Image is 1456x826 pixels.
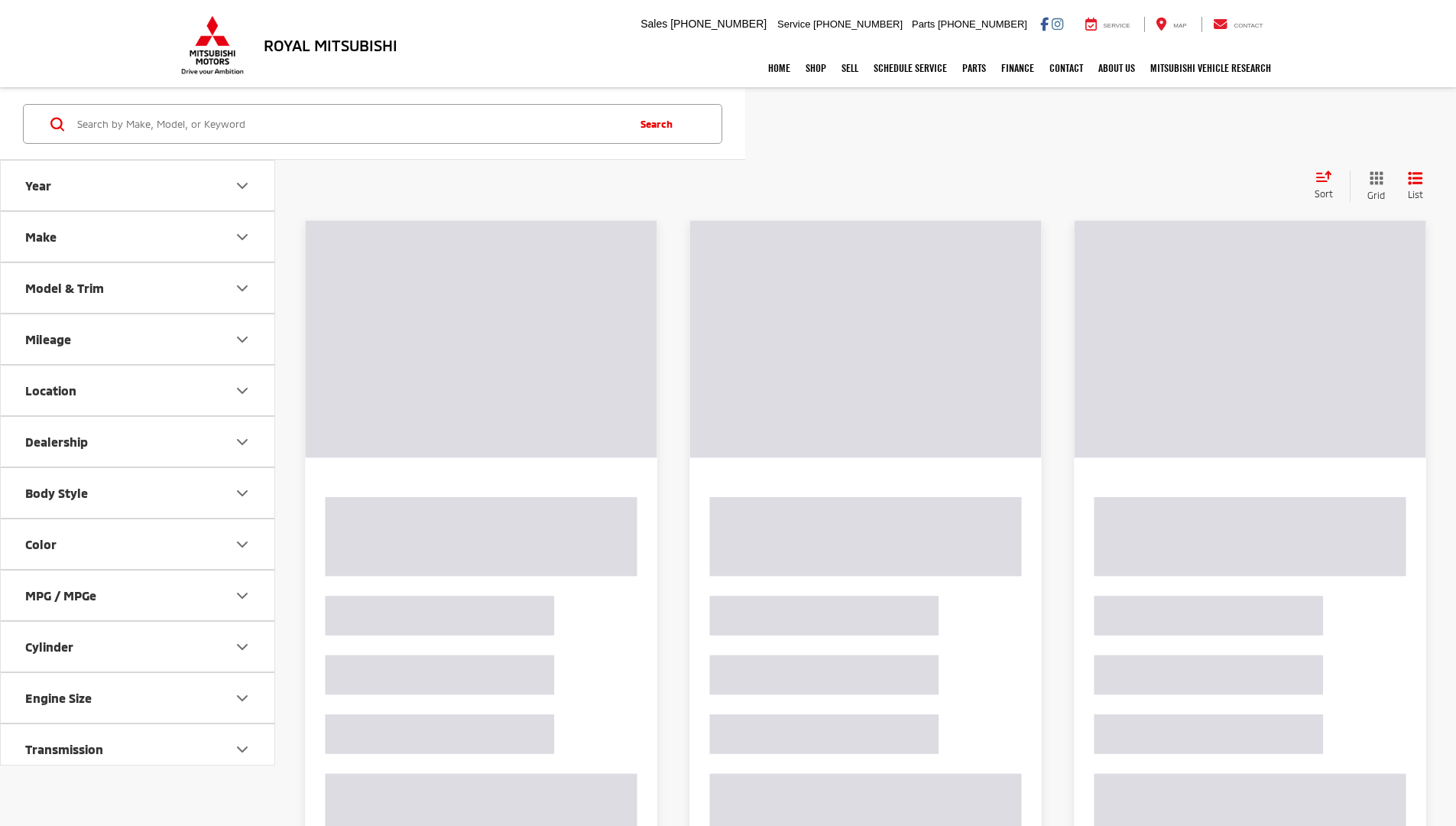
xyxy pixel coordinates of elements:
[1,314,276,364] button: MileageMileage
[834,49,866,87] a: Sell
[233,382,251,400] div: Location
[1,417,276,467] button: DealershipDealership
[1350,171,1396,202] button: Grid View
[233,177,251,195] div: Year
[25,588,96,603] div: MPG / MPGe
[233,638,251,656] div: Cylinder
[1144,17,1198,32] a: Map
[233,484,251,502] div: Body Style
[233,330,251,349] div: Mileage
[1,468,276,518] button: Body StyleBody Style
[1,161,276,210] button: YearYear
[813,18,903,30] span: [PHONE_NUMBER]
[25,178,51,193] div: Year
[1,519,276,569] button: ColorColor
[760,49,798,87] a: Home
[25,639,73,654] div: Cylinder
[233,279,251,298] div: Model & Trim
[938,18,1027,30] span: [PHONE_NUMBER]
[1,673,276,723] button: Engine SizeEngine Size
[1104,22,1130,29] span: Service
[626,105,696,143] button: Search
[866,49,955,87] a: Schedule Service: Opens in a new tab
[25,383,76,398] div: Location
[994,49,1042,87] a: Finance
[1,724,276,774] button: TransmissionTransmission
[1396,171,1435,202] button: List View
[670,18,767,30] span: [PHONE_NUMBER]
[1315,188,1333,199] span: Sort
[1173,22,1186,29] span: Map
[25,229,57,244] div: Make
[233,535,251,554] div: Color
[233,689,251,707] div: Engine Size
[1074,17,1142,32] a: Service
[25,434,88,449] div: Dealership
[25,537,57,551] div: Color
[76,106,626,142] input: Search by Make, Model, or Keyword
[233,228,251,246] div: Make
[233,433,251,451] div: Dealership
[798,49,834,87] a: Shop
[1307,171,1350,201] button: Select sort value
[640,18,667,30] span: Sales
[1367,189,1385,202] span: Grid
[1143,49,1279,87] a: Mitsubishi Vehicle Research
[1052,18,1063,30] a: Instagram: Click to visit our Instagram page
[777,18,810,30] span: Service
[1201,17,1275,32] a: Contact
[264,37,397,54] h3: Royal Mitsubishi
[25,742,103,756] div: Transmission
[1040,18,1049,30] a: Facebook: Click to visit our Facebook page
[912,18,935,30] span: Parts
[25,281,104,295] div: Model & Trim
[25,332,71,346] div: Mileage
[1,366,276,415] button: LocationLocation
[25,486,88,500] div: Body Style
[955,49,994,87] a: Parts: Opens in a new tab
[25,691,92,705] div: Engine Size
[178,15,247,75] img: Mitsubishi
[1,263,276,313] button: Model & TrimModel & Trim
[1042,49,1091,87] a: Contact
[233,740,251,759] div: Transmission
[1408,188,1423,201] span: List
[233,587,251,605] div: MPG / MPGe
[1,571,276,620] button: MPG / MPGeMPG / MPGe
[1,622,276,672] button: CylinderCylinder
[1091,49,1143,87] a: About Us
[1,212,276,262] button: MakeMake
[1234,22,1263,29] span: Contact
